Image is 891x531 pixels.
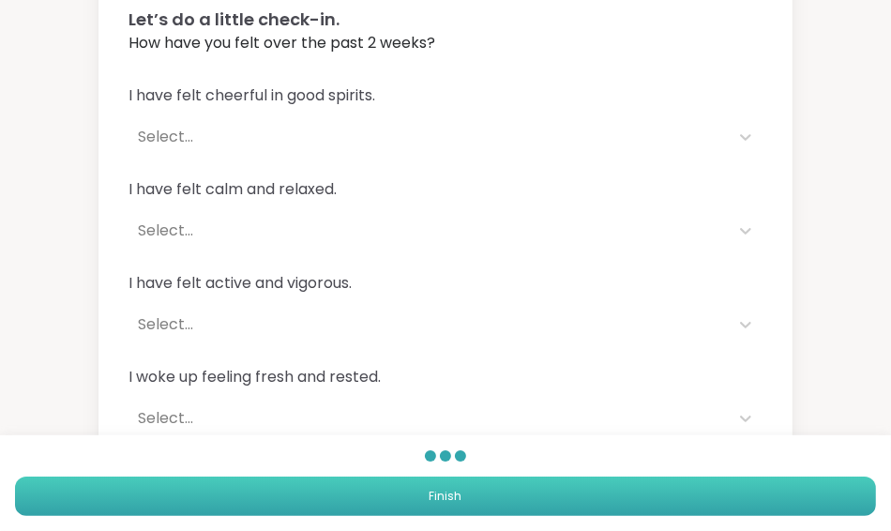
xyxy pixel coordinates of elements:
[128,366,763,388] span: I woke up feeling fresh and rested.
[138,407,719,430] div: Select...
[128,178,763,201] span: I have felt calm and relaxed.
[128,84,763,107] span: I have felt cheerful in good spirits.
[430,488,462,505] span: Finish
[15,477,876,516] button: Finish
[138,126,719,148] div: Select...
[128,32,763,54] span: How have you felt over the past 2 weeks?
[138,220,719,242] div: Select...
[128,7,763,32] span: Let’s do a little check-in.
[138,313,719,336] div: Select...
[128,272,763,295] span: I have felt active and vigorous.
